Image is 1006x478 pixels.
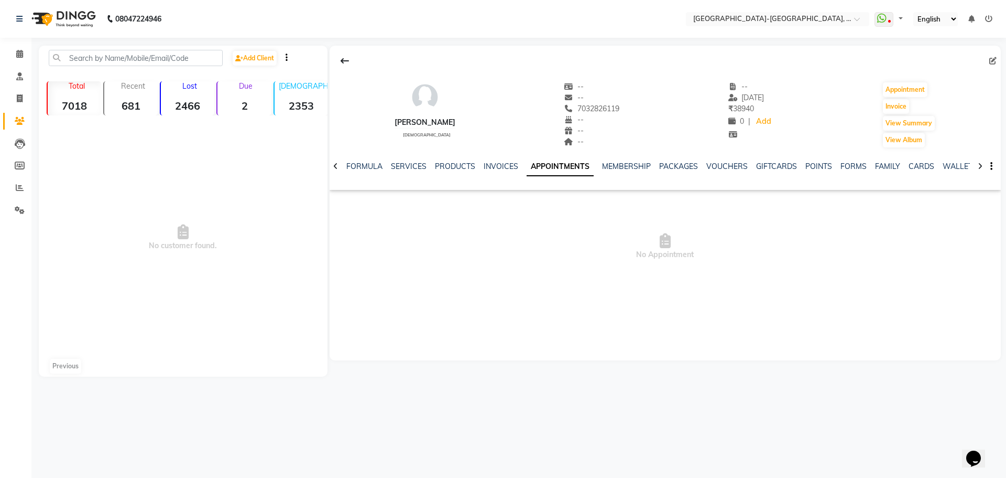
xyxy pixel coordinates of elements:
div: [PERSON_NAME] [395,117,455,128]
a: APPOINTMENTS [527,157,594,176]
img: logo [27,4,99,34]
button: Invoice [883,99,909,114]
b: 08047224946 [115,4,161,34]
a: INVOICES [484,162,518,171]
strong: 7018 [48,99,101,112]
strong: 2353 [275,99,328,112]
span: ₹ [728,104,733,113]
span: | [748,116,750,127]
span: [DEMOGRAPHIC_DATA] [403,132,451,137]
a: WALLET [943,162,972,171]
span: -- [564,126,584,135]
span: -- [564,82,584,91]
a: Add [754,114,773,129]
button: View Album [883,133,925,147]
span: No Appointment [330,194,1001,299]
button: View Summary [883,116,935,131]
span: -- [728,82,748,91]
span: [DATE] [728,93,764,102]
a: FAMILY [875,162,900,171]
a: VOUCHERS [706,162,748,171]
a: MEMBERSHIP [602,162,651,171]
a: Add Client [233,51,277,66]
a: FORMULA [346,162,382,171]
span: -- [564,137,584,146]
div: Back to Client [334,51,356,71]
p: Lost [165,81,214,91]
a: POINTS [805,162,832,171]
img: avatar [409,81,441,113]
span: -- [564,115,584,124]
strong: 681 [104,99,158,112]
a: CARDS [909,162,934,171]
a: SERVICES [391,162,427,171]
span: 38940 [728,104,754,113]
span: 7032826119 [564,104,620,113]
span: -- [564,93,584,102]
span: 0 [728,116,744,126]
p: [DEMOGRAPHIC_DATA] [279,81,328,91]
strong: 2466 [161,99,214,112]
iframe: chat widget [962,436,996,468]
strong: 2 [217,99,271,112]
button: Appointment [883,82,927,97]
span: No customer found. [39,120,327,356]
a: PACKAGES [659,162,698,171]
p: Recent [108,81,158,91]
p: Total [52,81,101,91]
a: PRODUCTS [435,162,475,171]
a: GIFTCARDS [756,162,797,171]
input: Search by Name/Mobile/Email/Code [49,50,223,66]
a: FORMS [840,162,867,171]
p: Due [220,81,271,91]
